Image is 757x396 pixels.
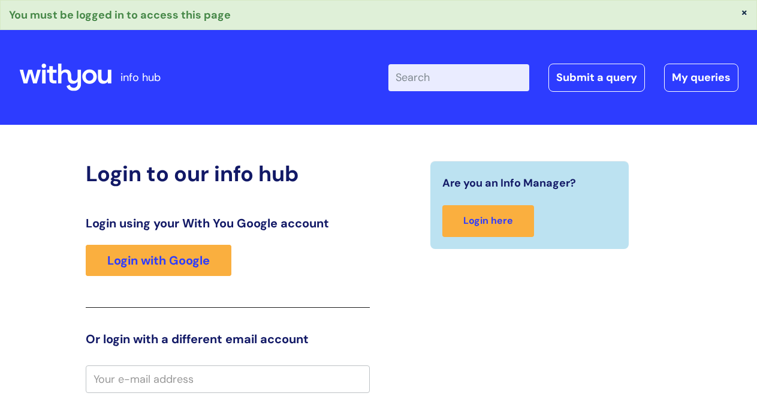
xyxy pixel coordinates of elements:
h3: Login using your With You Google account [86,216,370,230]
span: Are you an Info Manager? [442,173,576,193]
a: Login here [442,205,534,237]
p: info hub [120,68,161,87]
button: × [741,7,748,17]
input: Your e-mail address [86,365,370,393]
a: Submit a query [548,64,645,91]
a: Login with Google [86,245,231,276]
a: My queries [664,64,738,91]
h2: Login to our info hub [86,161,370,187]
input: Search [388,64,529,91]
h3: Or login with a different email account [86,332,370,346]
